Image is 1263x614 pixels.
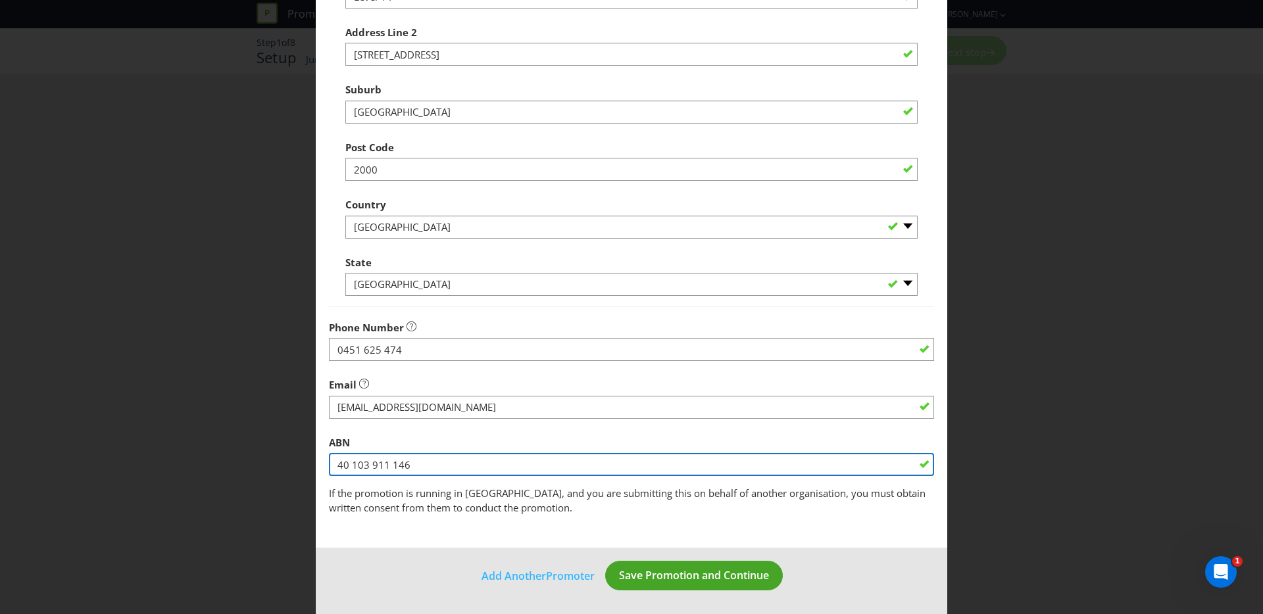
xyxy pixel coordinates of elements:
span: State [345,256,372,269]
span: Phone Number [329,321,404,334]
span: Email [329,378,357,391]
button: Save Promotion and Continue [605,561,783,590]
input: e.g. 3000 [345,158,918,181]
span: Add Another [482,569,546,583]
span: ABN [329,436,350,449]
span: Country [345,198,386,211]
span: Save Promotion and Continue [619,568,769,582]
input: e.g. Melbourne [345,101,918,124]
span: Suburb [345,83,382,96]
span: If the promotion is running in [GEOGRAPHIC_DATA], and you are submitting this on behalf of anothe... [329,486,926,513]
span: Post Code [345,141,394,154]
button: Add AnotherPromoter [481,567,595,584]
span: 1 [1232,556,1243,567]
input: e.g. 03 1234 9876 [329,338,934,361]
span: Promoter [546,569,595,583]
span: Address Line 2 [345,26,417,39]
iframe: Intercom live chat [1205,556,1237,588]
